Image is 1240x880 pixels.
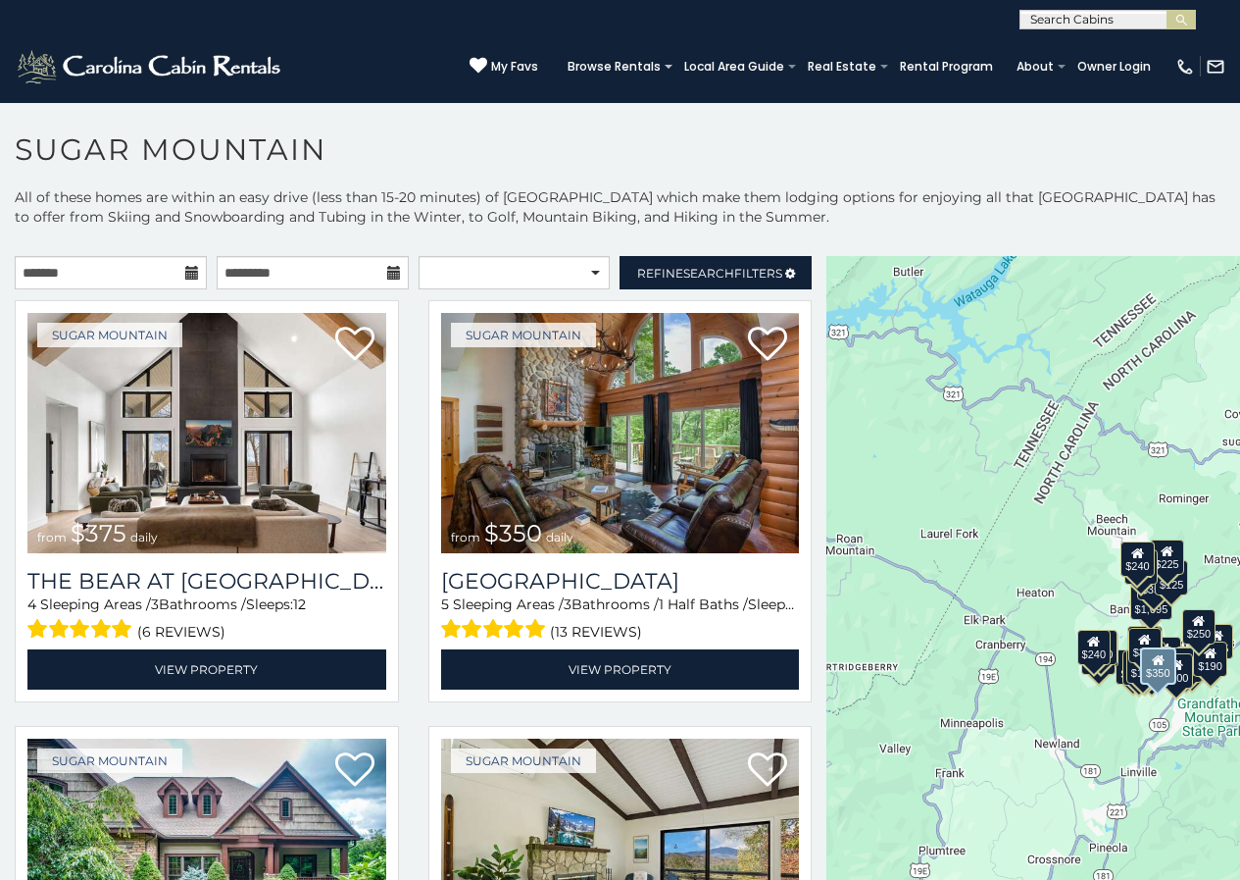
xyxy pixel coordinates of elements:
[1120,542,1154,577] div: $240
[795,595,808,613] span: 12
[37,323,182,347] a: Sugar Mountain
[748,751,787,792] a: Add to favorites
[1169,647,1203,683] div: $195
[1067,53,1161,80] a: Owner Login
[151,595,159,613] span: 3
[550,619,642,645] span: (13 reviews)
[27,595,386,645] div: Sleeping Areas / Bathrooms / Sleeps:
[27,595,36,613] span: 4
[1175,57,1195,77] img: phone-regular-white.png
[1200,624,1233,659] div: $155
[335,325,374,366] a: Add to favorites
[1148,637,1181,672] div: $200
[441,568,800,595] h3: Grouse Moor Lodge
[683,266,734,281] span: Search
[1128,628,1162,663] div: $300
[798,53,886,80] a: Real Estate
[15,47,286,86] img: White-1-2.png
[564,595,571,613] span: 3
[37,530,67,544] span: from
[1007,53,1064,80] a: About
[1206,57,1225,77] img: mail-regular-white.png
[27,568,386,595] h3: The Bear At Sugar Mountain
[451,749,596,773] a: Sugar Mountain
[451,323,596,347] a: Sugar Mountain
[637,266,782,281] span: Refine Filters
[1122,650,1156,686] div: $155
[451,530,480,544] span: from
[558,53,670,80] a: Browse Rentals
[130,530,158,544] span: daily
[674,53,794,80] a: Local Area Guide
[1160,653,1193,689] div: $500
[659,595,748,613] span: 1 Half Baths /
[1193,642,1226,677] div: $190
[27,313,386,553] img: The Bear At Sugar Mountain
[546,530,573,544] span: daily
[470,57,538,77] a: My Favs
[1126,648,1160,684] div: $175
[441,568,800,595] a: [GEOGRAPHIC_DATA]
[1130,585,1173,620] div: $1,095
[441,595,800,645] div: Sleeping Areas / Bathrooms / Sleeps:
[1127,626,1161,661] div: $190
[748,325,787,366] a: Add to favorites
[1182,609,1215,645] div: $250
[441,313,800,553] a: Grouse Moor Lodge from $350 daily
[37,749,182,773] a: Sugar Mountain
[890,53,1003,80] a: Rental Program
[293,595,306,613] span: 12
[1150,540,1183,575] div: $225
[27,313,386,553] a: The Bear At Sugar Mountain from $375 daily
[484,519,542,547] span: $350
[441,649,800,690] a: View Property
[441,595,449,613] span: 5
[491,58,538,76] span: My Favs
[27,568,386,595] a: The Bear At [GEOGRAPHIC_DATA]
[137,619,225,645] span: (6 reviews)
[441,313,800,553] img: Grouse Moor Lodge
[71,519,126,547] span: $375
[1077,630,1111,665] div: $240
[27,649,386,690] a: View Property
[1140,647,1175,685] div: $350
[1155,560,1188,595] div: $125
[620,256,812,289] a: RefineSearchFilters
[335,751,374,792] a: Add to favorites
